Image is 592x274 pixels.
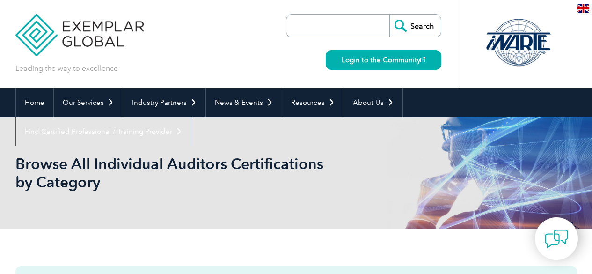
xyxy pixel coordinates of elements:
h1: Browse All Individual Auditors Certifications by Category [15,155,375,191]
a: Find Certified Professional / Training Provider [16,117,191,146]
a: Login to the Community [326,50,441,70]
img: open_square.png [420,57,425,62]
a: News & Events [206,88,282,117]
a: Resources [282,88,344,117]
a: About Us [344,88,402,117]
a: Home [16,88,53,117]
img: en [577,4,589,13]
img: contact-chat.png [545,227,568,251]
a: Our Services [54,88,123,117]
p: Leading the way to excellence [15,63,118,74]
input: Search [389,15,441,37]
a: Industry Partners [123,88,205,117]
